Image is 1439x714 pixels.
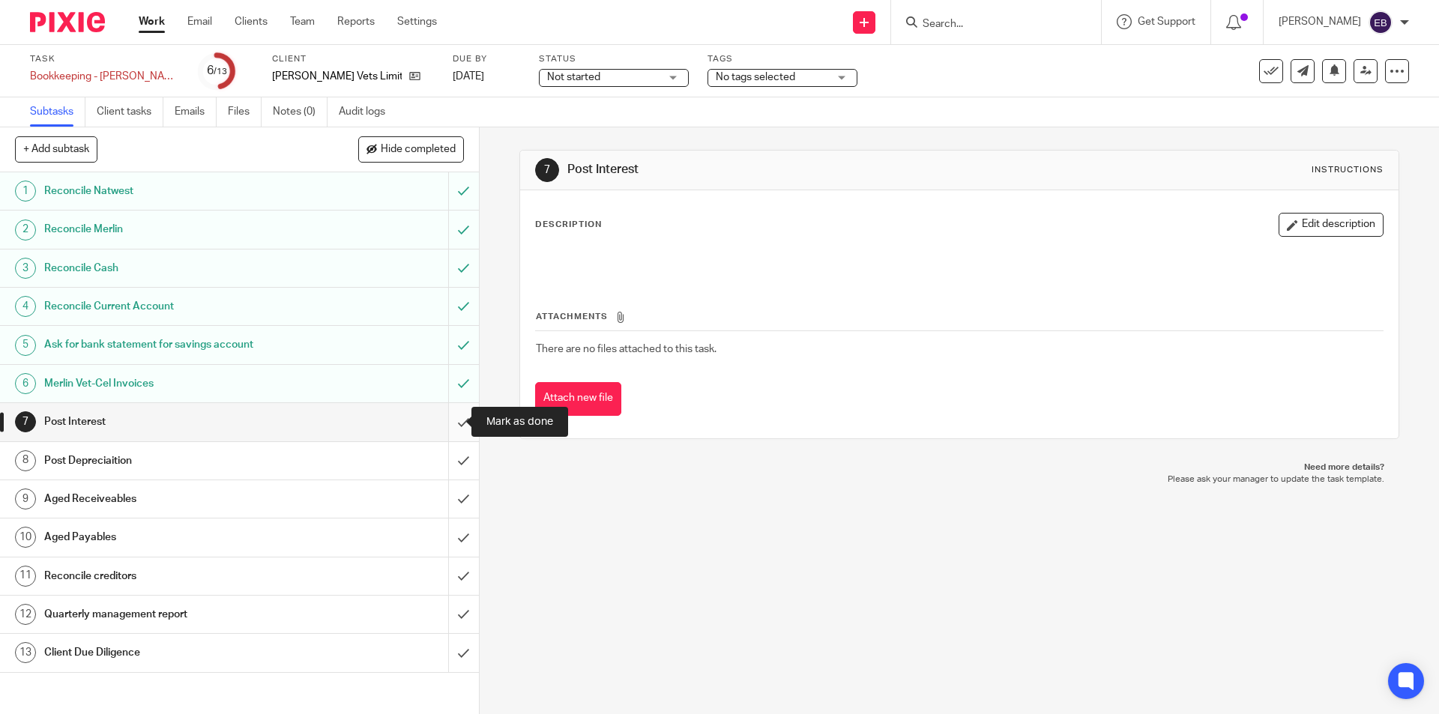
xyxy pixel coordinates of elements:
[15,335,36,356] div: 5
[30,69,180,84] div: Bookkeeping - [PERSON_NAME] Vets Limited Monthly
[44,526,304,548] h1: Aged Payables
[15,488,36,509] div: 9
[15,220,36,240] div: 2
[15,373,36,394] div: 6
[453,53,520,65] label: Due by
[453,71,484,82] span: [DATE]
[1279,14,1361,29] p: [PERSON_NAME]
[358,136,464,162] button: Hide completed
[44,218,304,240] h1: Reconcile Merlin
[15,604,36,625] div: 12
[30,53,180,65] label: Task
[708,53,857,65] label: Tags
[535,382,621,416] button: Attach new file
[536,344,717,354] span: There are no files attached to this task.
[535,219,602,231] p: Description
[44,603,304,626] h1: Quarterly management report
[567,162,992,178] h1: Post Interest
[30,12,105,32] img: Pixie
[30,97,85,127] a: Subtasks
[207,62,227,79] div: 6
[921,18,1056,31] input: Search
[44,641,304,664] h1: Client Due Diligence
[536,312,608,321] span: Attachments
[272,53,434,65] label: Client
[397,14,437,29] a: Settings
[97,97,163,127] a: Client tasks
[30,69,180,84] div: Bookkeeping - Bowland Vets Limited Monthly
[290,14,315,29] a: Team
[228,97,262,127] a: Files
[139,14,165,29] a: Work
[1138,16,1195,27] span: Get Support
[15,411,36,432] div: 7
[214,67,227,76] small: /13
[44,372,304,395] h1: Merlin Vet-Cel Invoices
[44,411,304,433] h1: Post Interest
[44,450,304,472] h1: Post Depreciaition
[547,72,600,82] span: Not started
[44,333,304,356] h1: Ask for bank statement for savings account
[15,527,36,548] div: 10
[15,566,36,587] div: 11
[15,181,36,202] div: 1
[44,488,304,510] h1: Aged Receiveables
[1369,10,1393,34] img: svg%3E
[44,180,304,202] h1: Reconcile Natwest
[339,97,396,127] a: Audit logs
[534,462,1384,474] p: Need more details?
[381,144,456,156] span: Hide completed
[15,136,97,162] button: + Add subtask
[44,565,304,587] h1: Reconcile creditors
[534,474,1384,485] p: Please ask your manager to update the task template.
[15,642,36,663] div: 13
[15,296,36,317] div: 4
[1312,164,1384,176] div: Instructions
[235,14,268,29] a: Clients
[44,295,304,318] h1: Reconcile Current Account
[273,97,328,127] a: Notes (0)
[175,97,217,127] a: Emails
[716,72,795,82] span: No tags selected
[272,69,402,84] p: [PERSON_NAME] Vets Limited
[1279,213,1384,237] button: Edit description
[15,450,36,471] div: 8
[535,158,559,182] div: 7
[187,14,212,29] a: Email
[44,257,304,279] h1: Reconcile Cash
[15,258,36,279] div: 3
[337,14,375,29] a: Reports
[539,53,689,65] label: Status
